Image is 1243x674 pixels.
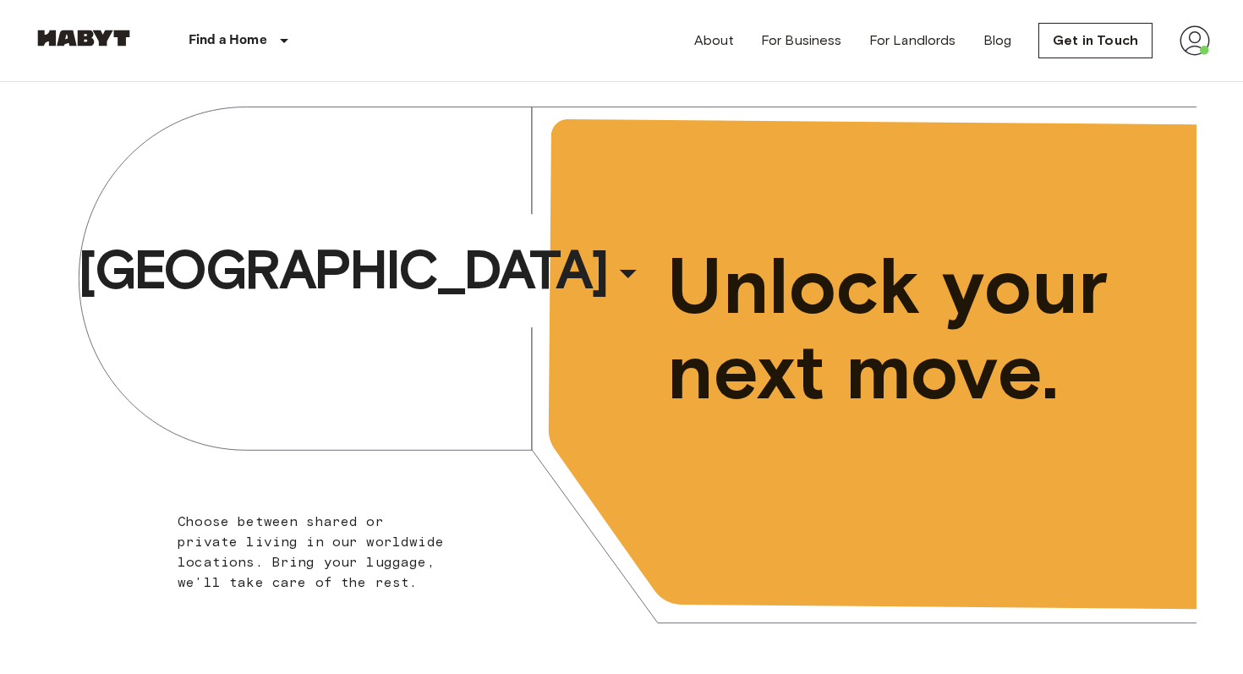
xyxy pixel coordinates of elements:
img: avatar [1180,25,1210,56]
a: About [694,30,734,51]
a: For Landlords [869,30,956,51]
p: Find a Home [189,30,267,51]
span: Unlock your next move. [667,244,1127,414]
button: [GEOGRAPHIC_DATA] [71,231,654,309]
span: [GEOGRAPHIC_DATA] [78,236,607,304]
a: Get in Touch [1038,23,1153,58]
span: Choose between shared or private living in our worldwide locations. Bring your luggage, we'll tak... [178,513,444,590]
a: Blog [983,30,1012,51]
img: Habyt [33,30,134,47]
a: For Business [761,30,842,51]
